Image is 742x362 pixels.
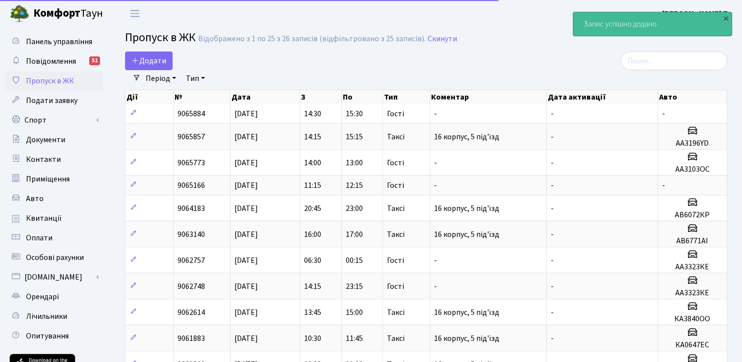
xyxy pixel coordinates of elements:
[304,255,321,266] span: 06:30
[26,291,59,302] span: Орендарі
[26,233,52,243] span: Оплати
[234,255,258,266] span: [DATE]
[5,267,103,287] a: [DOMAIN_NAME]
[346,255,363,266] span: 00:15
[387,335,405,342] span: Таксі
[551,333,554,344] span: -
[5,130,103,150] a: Документи
[551,180,554,191] span: -
[178,157,205,168] span: 9065773
[346,203,363,214] span: 23:00
[662,108,665,119] span: -
[142,70,180,87] a: Період
[178,203,205,214] span: 9064183
[178,307,205,318] span: 9062614
[182,70,209,87] a: Тип
[304,281,321,292] span: 14:15
[434,281,437,292] span: -
[234,333,258,344] span: [DATE]
[5,150,103,169] a: Контакти
[234,281,258,292] span: [DATE]
[5,248,103,267] a: Особові рахунки
[304,157,321,168] span: 14:00
[5,52,103,71] a: Повідомлення51
[346,157,363,168] span: 13:00
[573,12,732,36] div: Запис успішно додано.
[26,76,74,86] span: Пропуск в ЖК
[434,307,499,318] span: 16 корпус, 5 під'їзд
[346,131,363,142] span: 15:15
[434,180,437,191] span: -
[5,326,103,346] a: Опитування
[5,110,103,130] a: Спорт
[178,255,205,266] span: 9062757
[387,283,404,290] span: Гості
[126,90,174,104] th: Дії
[89,56,100,65] div: 51
[434,131,499,142] span: 16 корпус, 5 під'їзд
[662,8,730,19] b: [PERSON_NAME] П.
[387,231,405,238] span: Таксі
[5,287,103,307] a: Орендарі
[178,131,205,142] span: 9065857
[234,108,258,119] span: [DATE]
[346,180,363,191] span: 12:15
[304,307,321,318] span: 13:45
[178,333,205,344] span: 9061883
[434,203,499,214] span: 16 корпус, 5 під'їзд
[342,90,383,104] th: По
[662,8,730,20] a: [PERSON_NAME] П.
[387,309,405,316] span: Таксі
[234,157,258,168] span: [DATE]
[346,281,363,292] span: 23:15
[26,311,67,322] span: Лічильники
[387,257,404,264] span: Гості
[551,229,554,240] span: -
[383,90,430,104] th: Тип
[234,203,258,214] span: [DATE]
[304,229,321,240] span: 16:00
[300,90,341,104] th: З
[547,90,658,104] th: Дата активації
[26,174,70,184] span: Приміщення
[10,4,29,24] img: logo.png
[551,131,554,142] span: -
[5,169,103,189] a: Приміщення
[551,157,554,168] span: -
[234,180,258,191] span: [DATE]
[346,229,363,240] span: 17:00
[5,91,103,110] a: Подати заявку
[26,193,44,204] span: Авто
[26,213,62,224] span: Квитанції
[662,210,723,220] h5: АВ6072КР
[662,314,723,324] h5: КА3840ОО
[5,32,103,52] a: Панель управління
[434,157,437,168] span: -
[621,52,727,70] input: Пошук...
[551,108,554,119] span: -
[26,36,92,47] span: Панель управління
[230,90,300,104] th: Дата
[304,203,321,214] span: 20:45
[26,252,84,263] span: Особові рахунки
[551,203,554,214] span: -
[125,52,173,70] a: Додати
[662,165,723,174] h5: АА3103ОС
[178,108,205,119] span: 9065884
[304,108,321,119] span: 14:30
[5,307,103,326] a: Лічильники
[387,133,405,141] span: Таксі
[5,208,103,228] a: Квитанції
[434,333,499,344] span: 16 корпус, 5 під'їзд
[346,108,363,119] span: 15:30
[234,131,258,142] span: [DATE]
[662,180,665,191] span: -
[434,255,437,266] span: -
[658,90,727,104] th: Авто
[234,229,258,240] span: [DATE]
[387,181,404,189] span: Гості
[428,34,457,44] a: Скинути
[721,13,731,23] div: ×
[662,288,723,298] h5: АА3323КЕ
[178,281,205,292] span: 9062748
